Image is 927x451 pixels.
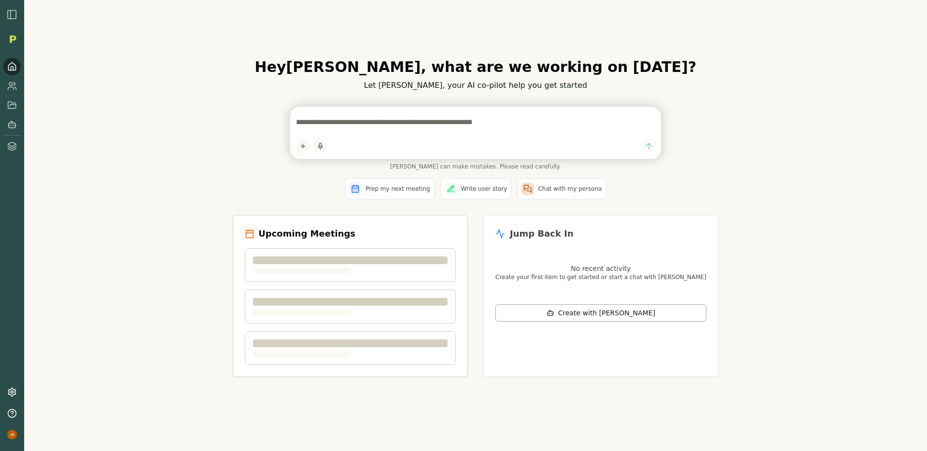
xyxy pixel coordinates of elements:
img: sidebar [6,9,18,20]
h2: Upcoming Meetings [258,227,355,240]
button: Send message [642,140,655,153]
button: Add content to chat [296,140,309,153]
img: profile [7,430,17,439]
span: Chat with my persona [538,185,602,193]
p: No recent activity [495,264,706,273]
h1: Hey [PERSON_NAME] , what are we working on [DATE]? [233,58,718,76]
span: [PERSON_NAME] can make mistakes. Please read carefully. [290,163,661,170]
h2: Jump Back In [510,227,574,240]
span: Create with [PERSON_NAME] [558,308,655,318]
span: Write user story [461,185,507,193]
button: Create with [PERSON_NAME] [495,304,706,322]
button: Chat with my persona [517,178,606,199]
button: Start dictation [313,140,327,153]
img: Organization logo [5,32,20,46]
button: Write user story [440,178,512,199]
span: Prep my next meeting [365,185,430,193]
p: Create your first item to get started or start a chat with [PERSON_NAME] [495,273,706,281]
button: Help [3,405,21,422]
p: Let [PERSON_NAME], your AI co-pilot help you get started [233,80,718,91]
button: Prep my next meeting [345,178,434,199]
